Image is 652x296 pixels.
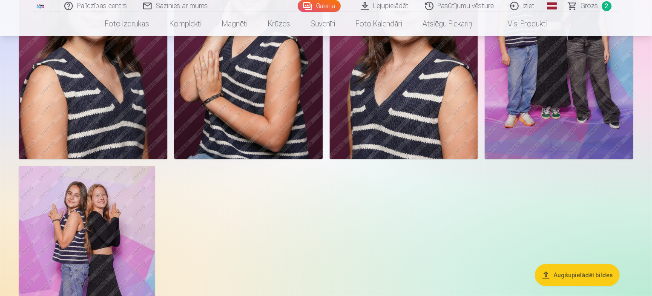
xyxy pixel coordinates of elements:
[602,1,612,11] span: 2
[535,264,620,286] button: Augšupielādēt bildes
[581,1,598,11] span: Grozs
[413,12,484,36] a: Atslēgu piekariņi
[212,12,258,36] a: Magnēti
[346,12,413,36] a: Foto kalendāri
[36,3,45,9] img: /fa1
[301,12,346,36] a: Suvenīri
[484,12,557,36] a: Visi produkti
[160,12,212,36] a: Komplekti
[258,12,301,36] a: Krūzes
[95,12,160,36] a: Foto izdrukas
